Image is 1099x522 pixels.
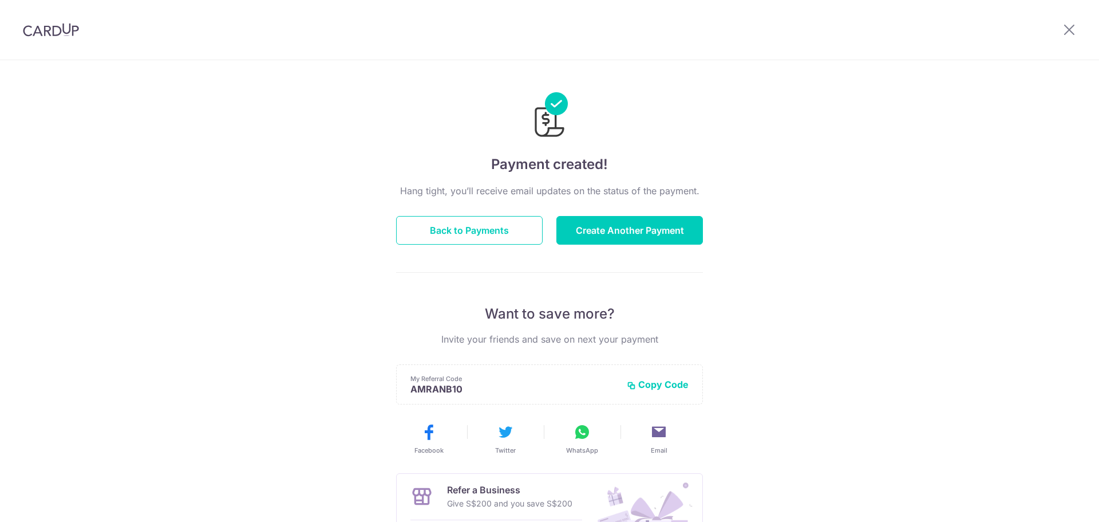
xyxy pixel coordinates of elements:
[447,483,572,497] p: Refer a Business
[410,383,618,395] p: AMRANB10
[472,423,539,455] button: Twitter
[625,423,693,455] button: Email
[414,446,444,455] span: Facebook
[395,423,462,455] button: Facebook
[396,305,703,323] p: Want to save more?
[627,379,689,390] button: Copy Code
[556,216,703,245] button: Create Another Payment
[410,374,618,383] p: My Referral Code
[531,92,568,140] img: Payments
[548,423,616,455] button: WhatsApp
[651,446,667,455] span: Email
[495,446,516,455] span: Twitter
[396,154,703,175] h4: Payment created!
[396,184,703,198] p: Hang tight, you’ll receive email updates on the status of the payment.
[447,497,572,511] p: Give S$200 and you save S$200
[396,332,703,346] p: Invite your friends and save on next your payment
[23,23,79,37] img: CardUp
[396,216,543,245] button: Back to Payments
[566,446,598,455] span: WhatsApp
